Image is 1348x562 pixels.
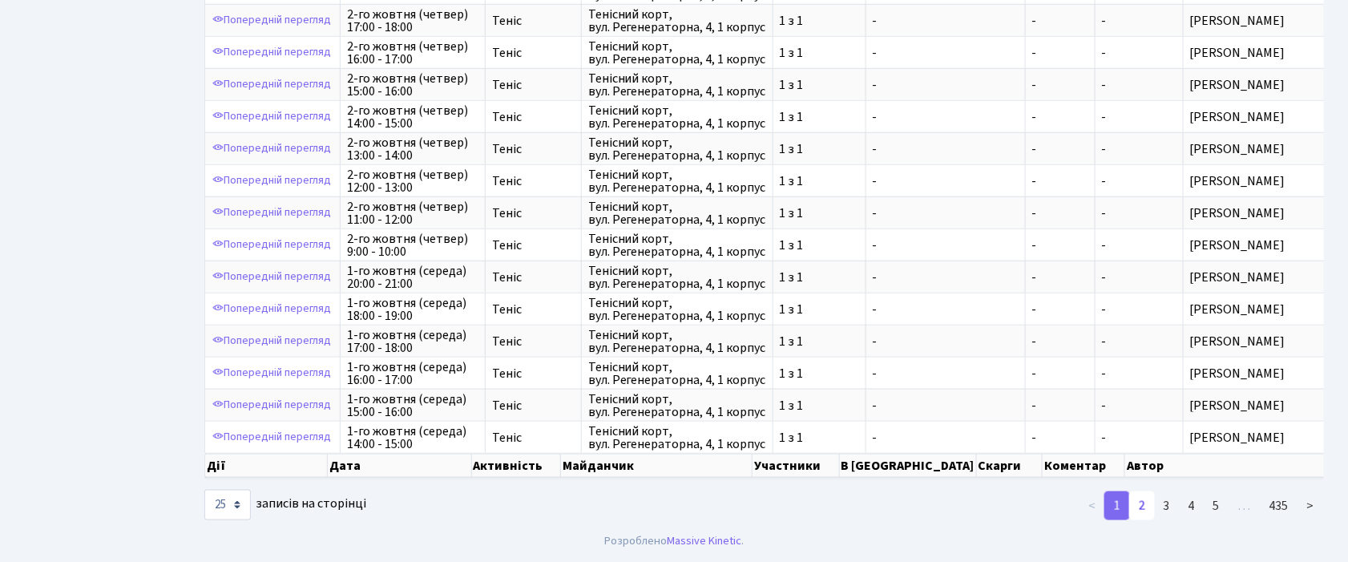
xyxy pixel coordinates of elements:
a: 435 [1260,491,1298,520]
a: > [1298,491,1324,520]
th: Автор [1125,454,1335,478]
a: Попередній перегляд [208,168,335,193]
span: - [873,111,1019,123]
a: Попередній перегляд [208,393,335,418]
th: Активність [472,454,562,478]
span: - [1032,431,1088,444]
span: - [1032,143,1088,156]
span: Теніс [492,367,575,380]
span: 1 з 1 [780,335,859,348]
span: - [1102,204,1107,222]
th: В [GEOGRAPHIC_DATA] [840,454,977,478]
th: Участники [753,454,840,478]
span: Тенісний корт, вул. Регенераторна, 4, 1 корпус [588,265,766,290]
span: - [1102,172,1107,190]
span: - [1032,303,1088,316]
a: Попередній перегляд [208,232,335,257]
a: Попередній перегляд [208,425,335,450]
label: записів на сторінці [204,490,366,520]
a: Попередній перегляд [208,136,335,161]
span: - [873,143,1019,156]
span: Тенісний корт, вул. Регенераторна, 4, 1 корпус [588,425,766,451]
span: Теніс [492,399,575,412]
a: Massive Kinetic [667,533,741,550]
span: Теніс [492,175,575,188]
a: Попередній перегляд [208,8,335,33]
span: 2-го жовтня (четвер) 12:00 - 13:00 [347,168,478,194]
span: Теніс [492,143,575,156]
span: 2-го жовтня (четвер) 11:00 - 12:00 [347,200,478,226]
span: 1-го жовтня (середа) 16:00 - 17:00 [347,361,478,386]
span: 1 з 1 [780,175,859,188]
span: 1 з 1 [780,143,859,156]
th: Дії [205,454,328,478]
span: 1 з 1 [780,431,859,444]
span: Тенісний корт, вул. Регенераторна, 4, 1 корпус [588,361,766,386]
span: - [1102,269,1107,286]
span: - [873,431,1019,444]
span: - [873,271,1019,284]
span: Тенісний корт, вул. Регенераторна, 4, 1 корпус [588,393,766,418]
span: Тенісний корт, вул. Регенераторна, 4, 1 корпус [588,168,766,194]
a: Попередній перегляд [208,297,335,321]
span: Тенісний корт, вул. Регенераторна, 4, 1 корпус [588,72,766,98]
span: - [1102,44,1107,62]
span: Теніс [492,79,575,91]
a: 2 [1129,491,1155,520]
span: Теніс [492,14,575,27]
a: Попередній перегляд [208,200,335,225]
span: 2-го жовтня (четвер) 16:00 - 17:00 [347,40,478,66]
span: - [1102,429,1107,447]
span: 1-го жовтня (середа) 20:00 - 21:00 [347,265,478,290]
span: Тенісний корт, вул. Регенераторна, 4, 1 корпус [588,40,766,66]
span: 1 з 1 [780,207,859,220]
span: 1 з 1 [780,46,859,59]
a: Попередній перегляд [208,40,335,65]
th: Скарги [977,454,1043,478]
span: Тенісний корт, вул. Регенераторна, 4, 1 корпус [588,104,766,130]
span: - [1032,271,1088,284]
span: Теніс [492,303,575,316]
a: 1 [1104,491,1130,520]
span: 1-го жовтня (середа) 17:00 - 18:00 [347,329,478,354]
span: - [1102,108,1107,126]
th: Дата [328,454,471,478]
span: 2-го жовтня (четвер) 9:00 - 10:00 [347,232,478,258]
select: записів на сторінці [204,490,251,520]
span: 1-го жовтня (середа) 14:00 - 15:00 [347,425,478,451]
span: - [873,207,1019,220]
span: 1 з 1 [780,271,859,284]
span: - [1032,46,1088,59]
span: 1 з 1 [780,303,859,316]
span: Тенісний корт, вул. Регенераторна, 4, 1 корпус [588,8,766,34]
span: Теніс [492,335,575,348]
span: 2-го жовтня (четвер) 14:00 - 15:00 [347,104,478,130]
span: 1-го жовтня (середа) 15:00 - 16:00 [347,393,478,418]
span: - [873,14,1019,27]
span: 1 з 1 [780,79,859,91]
span: - [1102,333,1107,350]
span: - [1032,239,1088,252]
span: Тенісний корт, вул. Регенераторна, 4, 1 корпус [588,232,766,258]
span: Тенісний корт, вул. Регенераторна, 4, 1 корпус [588,200,766,226]
span: 1 з 1 [780,239,859,252]
span: - [873,303,1019,316]
th: Коментар [1043,454,1125,478]
a: 3 [1154,491,1180,520]
span: - [873,79,1019,91]
span: - [873,399,1019,412]
a: Попередній перегляд [208,361,335,386]
span: - [1032,399,1088,412]
span: - [1032,335,1088,348]
span: 2-го жовтня (четвер) 13:00 - 14:00 [347,136,478,162]
span: Тенісний корт, вул. Регенераторна, 4, 1 корпус [588,329,766,354]
span: Теніс [492,46,575,59]
span: Теніс [492,431,575,444]
span: - [1032,367,1088,380]
span: Тенісний корт, вул. Регенераторна, 4, 1 корпус [588,297,766,322]
a: Попередній перегляд [208,104,335,129]
span: 2-го жовтня (четвер) 17:00 - 18:00 [347,8,478,34]
span: - [1102,301,1107,318]
span: 1 з 1 [780,111,859,123]
span: - [873,175,1019,188]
